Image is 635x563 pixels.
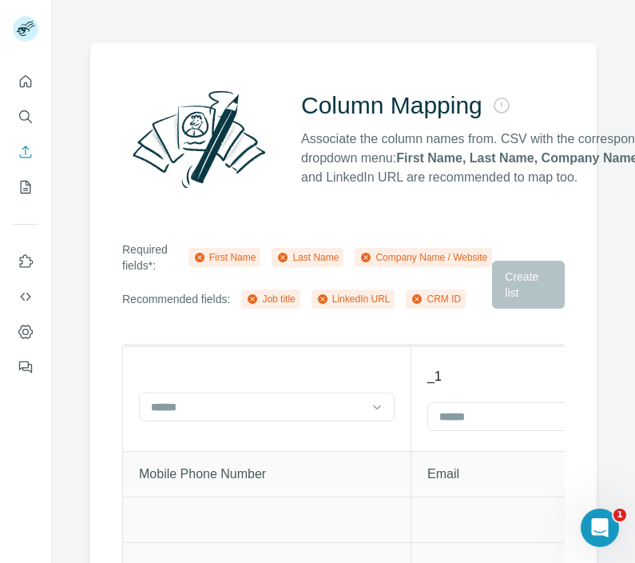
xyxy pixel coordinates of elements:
button: Search [13,102,38,131]
p: Recommended fields: [122,291,230,307]
button: Dashboard [13,317,38,346]
div: First Name [193,250,256,265]
span: 1 [613,509,626,521]
p: _1 [427,367,442,386]
div: Company Name / Website [359,250,487,265]
div: Last Name [276,250,339,265]
button: Quick start [13,67,38,96]
h2: Column Mapping [301,91,482,120]
p: Required fields*: [122,242,177,274]
iframe: Intercom live chat [581,509,619,547]
img: Surfe Illustration - Column Mapping [122,82,276,197]
div: LinkedIn URL [316,292,391,306]
button: Use Surfe API [13,282,38,311]
button: Feedback [13,353,38,381]
button: My lists [13,173,38,202]
p: Mobile Phone Number [139,465,395,484]
button: Enrich CSV [13,138,38,166]
div: CRM ID [411,292,461,306]
button: Use Surfe on LinkedIn [13,247,38,276]
div: Job title [246,292,295,306]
